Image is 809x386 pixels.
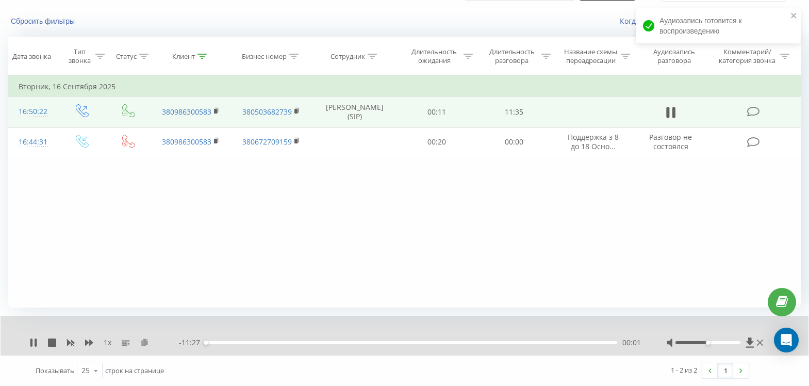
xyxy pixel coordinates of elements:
span: Поддержка з 8 до 18 Осно... [568,132,619,151]
a: 380672709159 [242,137,292,147]
div: Дата звонка [12,52,51,61]
div: 16:44:31 [19,132,47,152]
div: Статус [116,52,137,61]
td: 00:11 [398,97,475,127]
a: 380986300583 [162,137,211,147]
div: Accessibility label [706,341,710,345]
td: 00:20 [398,127,475,157]
a: 380986300583 [162,107,211,117]
span: 1 x [104,337,111,348]
a: Когда данные могут отличаться от других систем [620,16,801,26]
div: Длительность разговора [485,47,538,65]
div: Клиент [172,52,195,61]
div: 25 [81,365,90,376]
div: Комментарий/категория звонка [717,47,778,65]
div: Accessibility label [204,341,208,345]
a: 380503682739 [242,107,292,117]
span: - 11:27 [179,337,205,348]
div: Аудиозапись разговора [643,47,705,65]
span: строк на странице [105,366,164,375]
div: 1 - 2 из 2 [671,365,697,375]
a: 1 [718,363,733,378]
td: Вторник, 16 Сентября 2025 [8,76,801,97]
button: close [790,11,798,21]
td: [PERSON_NAME] (SIP) [311,97,398,127]
span: 00:01 [622,337,641,348]
span: Разговор не состоялся [649,132,692,151]
div: Длительность ожидания [407,47,461,65]
td: 00:00 [475,127,553,157]
div: 16:50:22 [19,102,47,122]
div: Аудиозапись готовится к воспроизведению [636,8,801,43]
div: Open Intercom Messenger [774,328,799,352]
td: 11:35 [475,97,553,127]
span: Показывать [36,366,74,375]
div: Бизнес номер [242,52,287,61]
button: Сбросить фильтры [8,17,80,26]
div: Название схемы переадресации [563,47,618,65]
div: Сотрудник [331,52,365,61]
div: Тип звонка [67,47,92,65]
